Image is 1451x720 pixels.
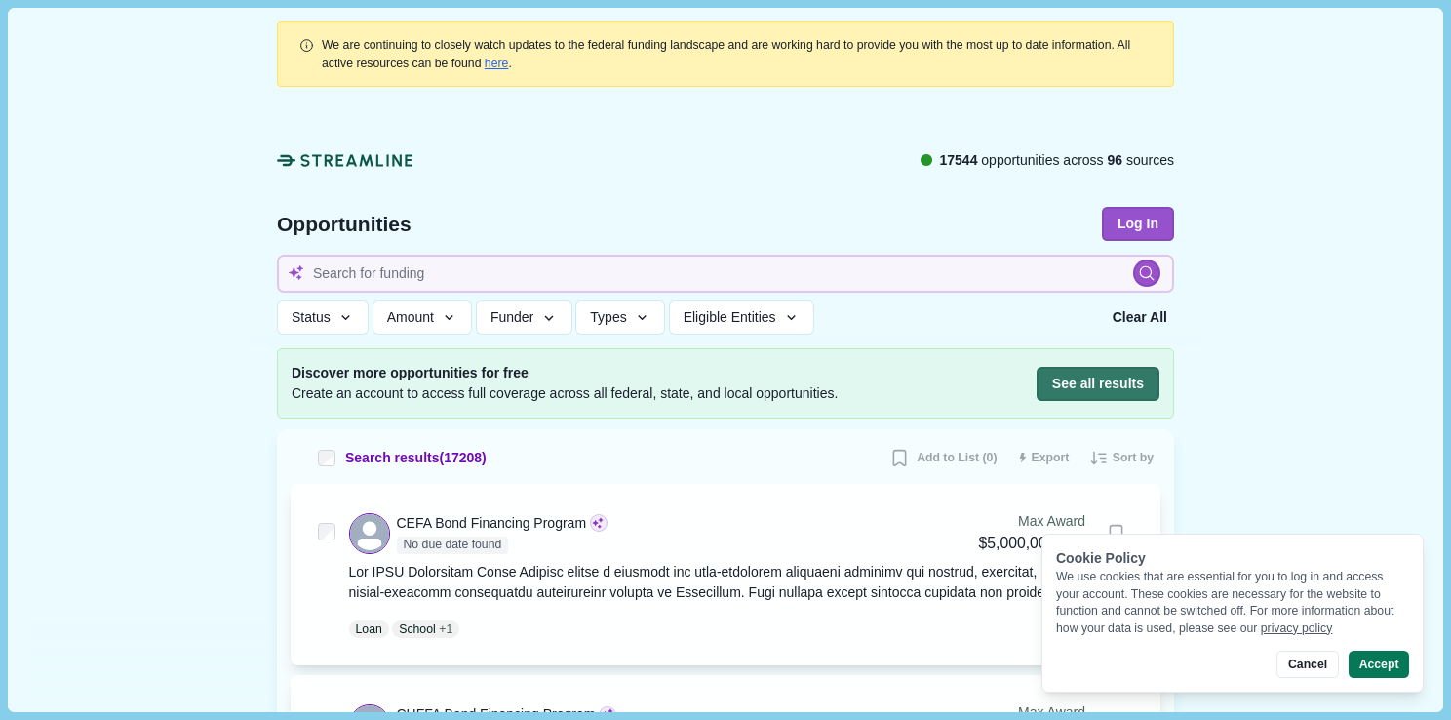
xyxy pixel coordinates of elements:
a: privacy policy [1261,621,1333,635]
span: Create an account to access full coverage across all federal, state, and local opportunities. [292,383,838,404]
span: 17544 [939,152,977,168]
button: Sort by [1082,443,1160,474]
span: Status [292,309,331,326]
a: CEFA Bond Financing ProgramNo due date foundMax Award$5,000,000,000Bookmark this grant.Lor IPSU D... [349,511,1134,638]
span: 96 [1108,152,1123,168]
span: Search results ( 17208 ) [345,448,487,468]
svg: avatar [350,514,389,553]
p: Loan [356,620,382,638]
button: See all results [1037,367,1159,401]
span: Funder [490,309,533,326]
div: Max Award [979,511,1085,532]
button: Types [575,300,665,335]
button: Clear All [1106,300,1174,335]
div: $5,000,000,000 [979,532,1085,556]
span: Discover more opportunities for free [292,363,838,383]
span: Types [590,309,626,326]
button: Export results to CSV (250 max) [1011,443,1077,474]
a: here [485,57,509,70]
span: + 1 [439,620,452,638]
p: School [399,620,435,638]
button: Eligible Entities [669,300,814,335]
div: Lor IPSU Dolorsitam Conse Adipisc elitse d eiusmodt inc utla-etdolorem aliquaeni adminimv qui nos... [349,562,1134,603]
span: We are continuing to closely watch updates to the federal funding landscape and are working hard ... [322,38,1130,69]
button: Amount [373,300,473,335]
span: Cookie Policy [1056,550,1146,566]
span: Amount [387,309,434,326]
div: We use cookies that are essential for you to log in and access your account. These cookies are ne... [1056,569,1409,637]
span: Eligible Entities [684,309,776,326]
button: Cancel [1276,651,1338,678]
button: Log In [1102,207,1174,241]
span: No due date found [397,537,509,554]
button: Bookmark this grant. [1099,516,1133,550]
button: Status [277,300,369,335]
button: Add to List (0) [882,443,1003,474]
span: Opportunities [277,214,412,234]
span: opportunities across sources [939,150,1174,171]
button: Accept [1349,651,1409,678]
button: Funder [476,300,572,335]
input: Search for funding [277,255,1174,293]
div: CEFA Bond Financing Program [397,513,587,534]
div: . [322,36,1153,72]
